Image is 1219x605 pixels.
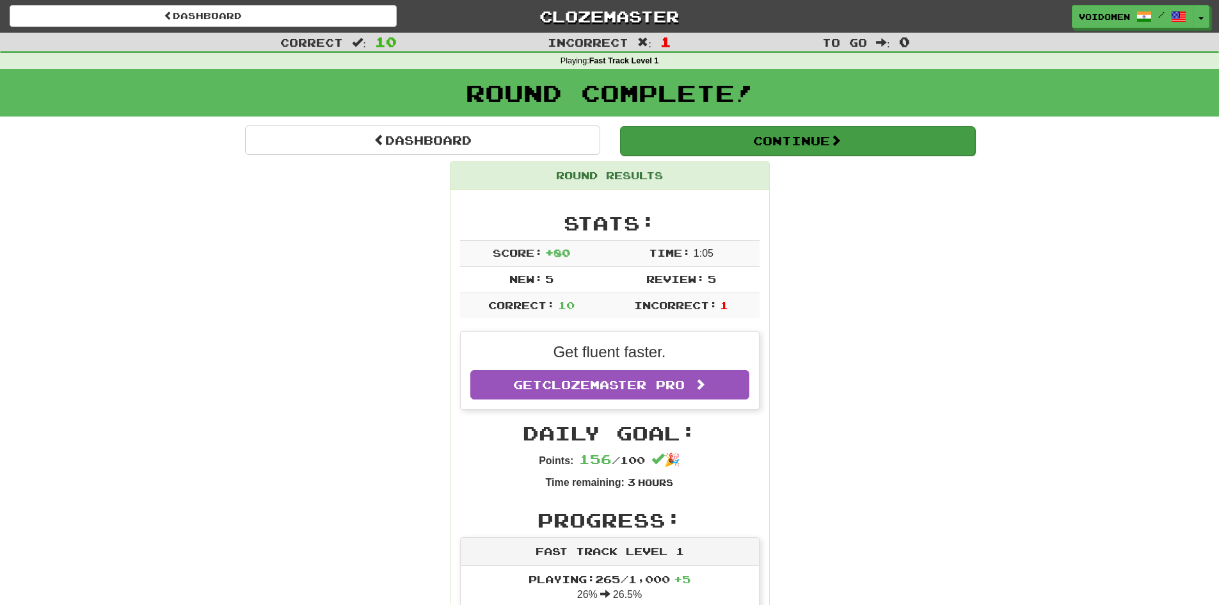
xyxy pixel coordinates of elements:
[651,453,680,467] span: 🎉
[10,5,397,27] a: Dashboard
[375,34,397,49] span: 10
[545,246,570,259] span: + 80
[876,37,890,48] span: :
[637,37,651,48] span: :
[416,5,803,28] a: Clozemaster
[509,273,543,285] span: New:
[634,299,717,311] span: Incorrect:
[488,299,555,311] span: Correct:
[646,273,705,285] span: Review:
[899,34,910,49] span: 0
[638,477,673,488] small: Hours
[649,246,690,259] span: Time:
[493,246,543,259] span: Score:
[708,273,716,285] span: 5
[245,125,600,155] a: Dashboard
[460,213,760,234] h2: Stats:
[280,36,343,49] span: Correct
[1158,10,1165,19] span: /
[1072,5,1193,28] a: VoidOmen /
[545,273,554,285] span: 5
[4,80,1215,106] h1: Round Complete!
[720,299,728,311] span: 1
[694,248,713,259] span: 1 : 0 5
[450,162,769,190] div: Round Results
[460,510,760,531] h2: Progress:
[529,573,690,585] span: Playing: 265 / 1,000
[1079,11,1130,22] span: VoidOmen
[461,538,759,566] div: Fast Track Level 1
[548,36,628,49] span: Incorrect
[674,573,690,585] span: + 5
[470,341,749,363] p: Get fluent faster.
[660,34,671,49] span: 1
[822,36,867,49] span: To go
[627,476,635,488] span: 3
[589,56,659,65] strong: Fast Track Level 1
[470,370,749,399] a: GetClozemaster Pro
[546,477,625,488] strong: Time remaining:
[542,378,685,392] span: Clozemaster Pro
[579,454,645,466] span: / 100
[558,299,575,311] span: 10
[539,455,573,466] strong: Points:
[352,37,366,48] span: :
[620,126,975,156] button: Continue
[460,423,760,444] h2: Daily Goal:
[579,451,612,467] span: 156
